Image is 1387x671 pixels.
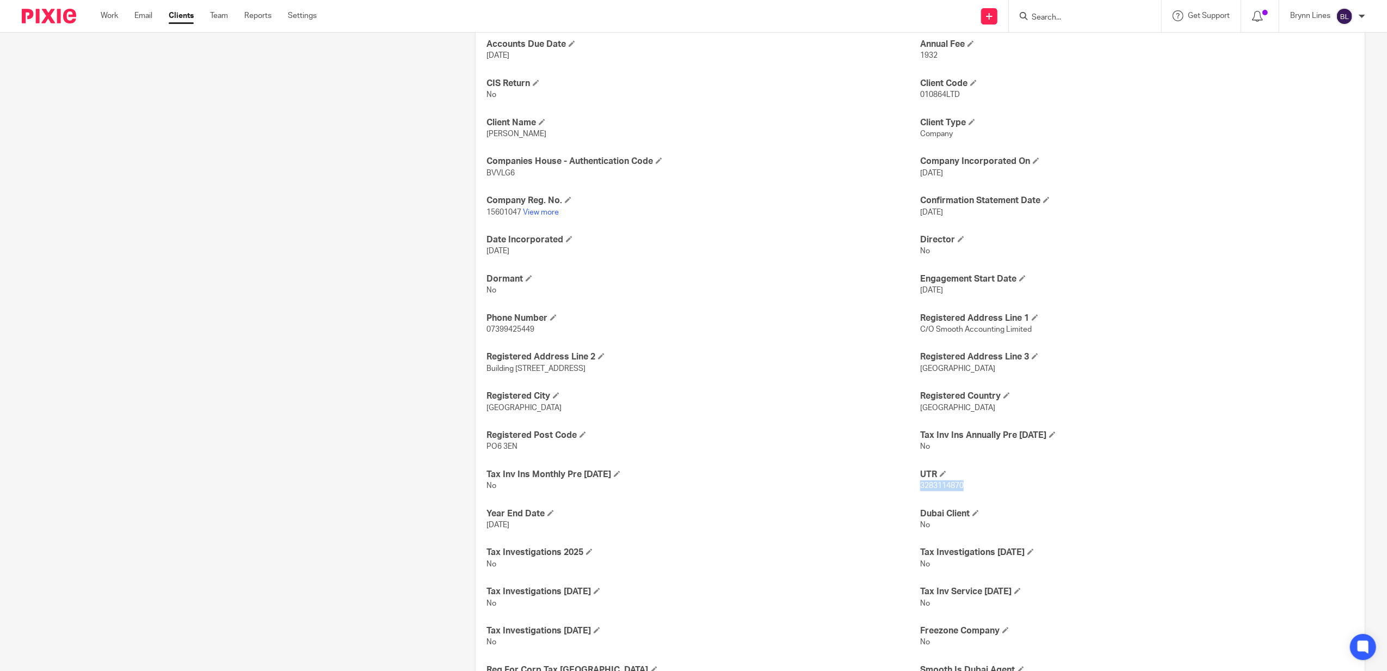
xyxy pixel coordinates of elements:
a: Team [210,10,228,21]
span: No [920,560,930,568]
span: [DATE] [920,286,943,294]
span: BVVLG6 [486,169,515,177]
span: 15601047 [486,209,521,216]
span: [DATE] [920,169,943,177]
h4: Engagement Start Date [920,273,1354,285]
span: 3283114870 [920,482,964,490]
span: [DATE] [920,209,943,216]
span: [GEOGRAPHIC_DATA] [920,404,995,412]
h4: Tax Investigations [DATE] [486,586,920,597]
h4: Company Incorporated On [920,156,1354,167]
h4: Dubai Client [920,508,1354,520]
span: No [920,521,930,529]
h4: Registered Address Line 3 [920,351,1354,363]
h4: Companies House - Authentication Code [486,156,920,167]
span: 010864LTD [920,91,960,99]
span: [DATE] [486,521,509,529]
h4: Year End Date [486,508,920,520]
h4: Client Type [920,117,1354,129]
h4: Tax Investigations [DATE] [920,547,1354,558]
a: Email [134,10,152,21]
span: No [920,638,930,646]
a: Clients [169,10,194,21]
span: No [486,91,496,99]
a: View more [523,209,559,216]
span: [DATE] [486,247,509,255]
h4: Confirmation Statement Date [920,195,1354,206]
h4: Phone Number [486,313,920,324]
h4: Tax Inv Ins Annually Pre [DATE] [920,430,1354,441]
h4: Tax Investigations 2025 [486,547,920,558]
h4: Registered City [486,391,920,402]
a: Work [101,10,118,21]
span: No [920,443,930,450]
span: 1932 [920,52,938,59]
span: Building [STREET_ADDRESS] [486,365,585,373]
h4: Freezone Company [920,625,1354,637]
h4: CIS Return [486,78,920,89]
h4: UTR [920,469,1354,480]
span: No [486,638,496,646]
a: Reports [244,10,272,21]
span: 07399425449 [486,326,534,333]
span: No [920,600,930,607]
input: Search [1031,13,1129,23]
h4: Client Name [486,117,920,129]
h4: Registered Address Line 1 [920,313,1354,324]
h4: Dormant [486,273,920,285]
span: [PERSON_NAME] [486,130,546,138]
span: [GEOGRAPHIC_DATA] [920,365,995,373]
span: Company [920,130,953,138]
span: No [486,600,496,607]
a: Settings [288,10,317,21]
span: [GEOGRAPHIC_DATA] [486,404,562,412]
p: Brynn Lines [1290,10,1330,21]
span: C/O Smooth Accounting Limited [920,326,1032,333]
h4: Annual Fee [920,39,1354,50]
h4: Registered Address Line 2 [486,351,920,363]
h4: Accounts Due Date [486,39,920,50]
span: No [920,247,930,255]
img: svg%3E [1336,8,1353,25]
h4: Registered Country [920,391,1354,402]
h4: Tax Investigations [DATE] [486,625,920,637]
span: PO6 3EN [486,443,517,450]
h4: Date Incorporated [486,234,920,246]
h4: Tax Inv Service [DATE] [920,586,1354,597]
span: [DATE] [486,52,509,59]
h4: Tax Inv Ins Monthly Pre [DATE] [486,469,920,480]
img: Pixie [22,9,76,23]
span: No [486,482,496,490]
span: Get Support [1188,12,1230,20]
span: No [486,560,496,568]
h4: Director [920,234,1354,246]
h4: Client Code [920,78,1354,89]
h4: Registered Post Code [486,430,920,441]
h4: Company Reg. No. [486,195,920,206]
span: No [486,286,496,294]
